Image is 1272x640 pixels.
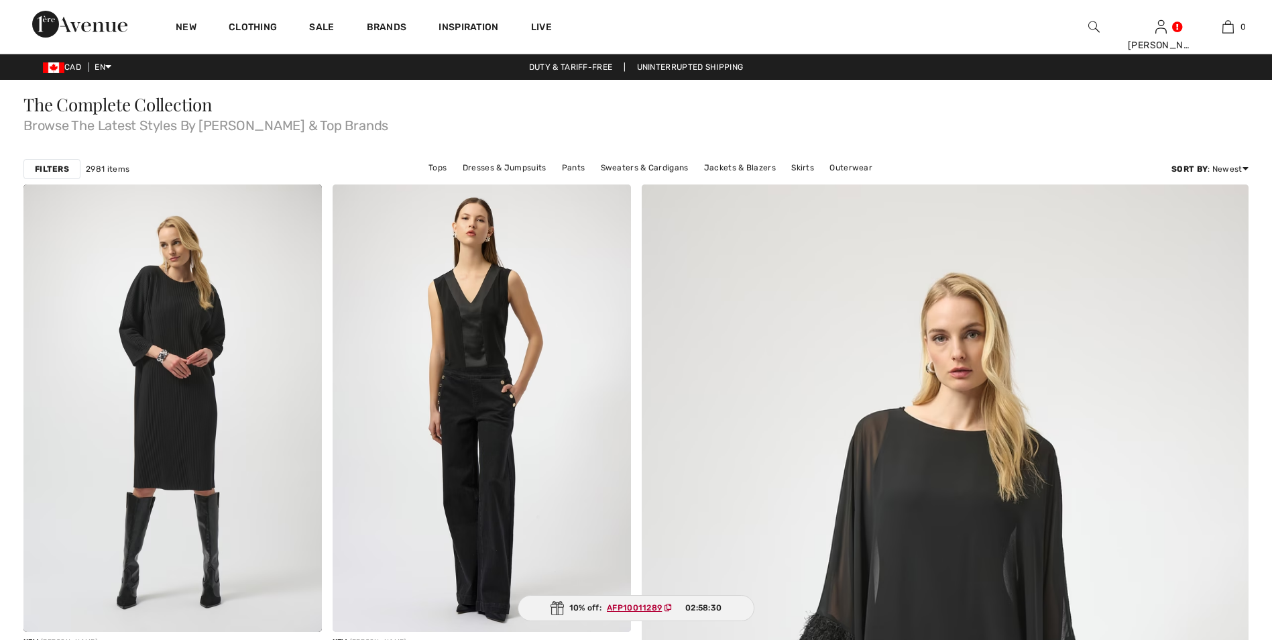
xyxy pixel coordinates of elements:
img: heart_black_full.svg [605,199,617,210]
span: CAD [43,62,86,72]
img: My Bag [1222,19,1234,35]
img: heart_black_full.svg [1222,199,1234,210]
a: Tops [422,159,453,176]
span: 0 [1240,21,1246,33]
img: Pleated Shift Knee-Length Dress Style 254214. Black [23,184,322,632]
img: Satin V-Neck Pullover Style 254211. Black [333,184,631,632]
span: 02:58:30 [685,602,721,614]
a: Brands [367,21,407,36]
a: Sweaters & Cardigans [594,159,695,176]
strong: Sort By [1171,164,1208,174]
a: Outerwear [823,159,879,176]
a: Skirts [785,159,821,176]
ins: AFP10011289 [607,603,662,612]
span: 2981 items [86,163,129,175]
img: plus_v2.svg [296,606,308,618]
div: [PERSON_NAME] [1128,38,1194,52]
a: Live [531,20,552,34]
span: Browse The Latest Styles By [PERSON_NAME] & Top Brands [23,113,1249,132]
span: The Complete Collection [23,93,213,116]
div: : Newest [1171,163,1249,175]
a: Jackets & Blazers [697,159,783,176]
img: heart_black_full.svg [296,199,308,210]
div: 10% off: [518,595,755,621]
img: Gift.svg [551,601,564,615]
strong: Filters [35,163,69,175]
img: My Info [1155,19,1167,35]
a: 0 [1195,19,1261,35]
img: Canadian Dollar [43,62,64,73]
span: Inspiration [439,21,498,36]
img: search the website [1088,19,1100,35]
a: Sale [309,21,334,36]
img: 1ère Avenue [32,11,127,38]
a: Clothing [229,21,277,36]
a: Dresses & Jumpsuits [456,159,553,176]
span: EN [95,62,111,72]
a: Pants [555,159,592,176]
a: Sign In [1155,20,1167,33]
a: New [176,21,196,36]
